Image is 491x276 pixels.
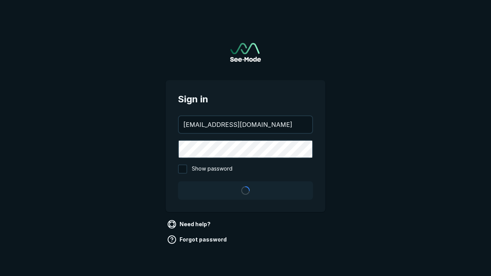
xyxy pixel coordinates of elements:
span: Show password [192,164,232,174]
img: See-Mode Logo [230,43,261,62]
span: Sign in [178,92,313,106]
input: your@email.com [179,116,312,133]
a: Need help? [166,218,214,230]
a: Forgot password [166,233,230,246]
a: Go to sign in [230,43,261,62]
